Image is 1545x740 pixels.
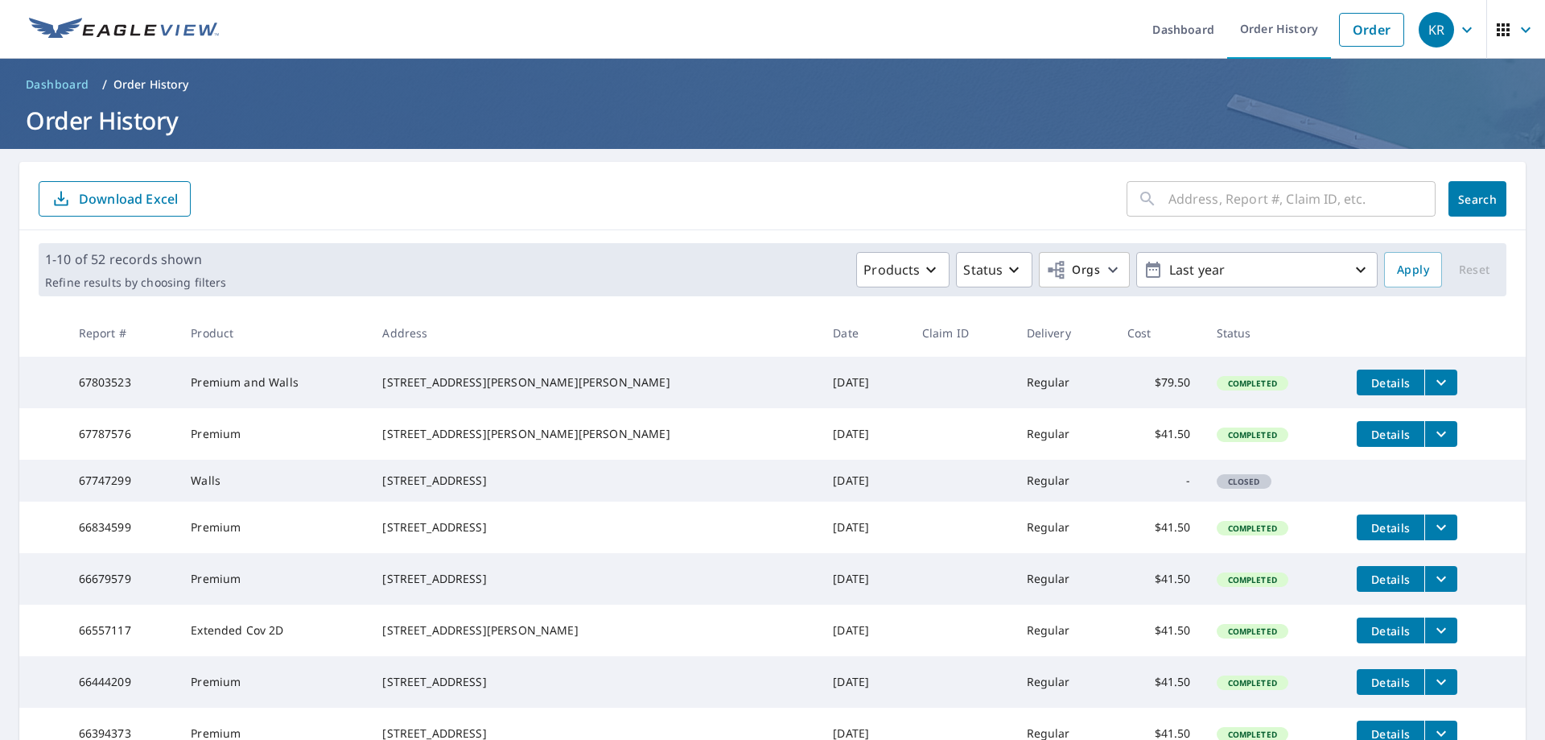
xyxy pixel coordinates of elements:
td: $41.50 [1114,656,1204,708]
nav: breadcrumb [19,72,1526,97]
td: Premium and Walls [178,357,369,408]
td: Premium [178,408,369,460]
td: 66679579 [66,553,179,605]
span: Details [1366,623,1415,639]
td: [DATE] [820,502,909,553]
td: $41.50 [1114,408,1204,460]
button: filesDropdownBtn-67787576 [1424,421,1457,447]
button: detailsBtn-67787576 [1357,421,1424,447]
td: Premium [178,502,369,553]
th: Report # [66,309,179,357]
div: [STREET_ADDRESS] [382,571,807,587]
button: filesDropdownBtn-66679579 [1424,566,1457,592]
div: [STREET_ADDRESS][PERSON_NAME][PERSON_NAME] [382,426,807,442]
button: Apply [1384,252,1442,287]
button: Products [856,252,950,287]
span: Details [1366,675,1415,690]
button: Search [1448,181,1506,217]
td: 67747299 [66,460,179,502]
span: Apply [1397,260,1429,280]
td: $79.50 [1114,357,1204,408]
button: Download Excel [39,181,191,217]
input: Address, Report #, Claim ID, etc. [1168,176,1436,221]
button: detailsBtn-66444209 [1357,669,1424,695]
span: Details [1366,427,1415,442]
td: - [1114,460,1204,502]
li: / [102,75,107,94]
td: [DATE] [820,605,909,656]
h1: Order History [19,104,1526,137]
div: [STREET_ADDRESS] [382,674,807,690]
span: Details [1366,375,1415,391]
td: Regular [1014,656,1114,708]
button: Last year [1136,252,1378,287]
div: KR [1419,12,1454,48]
p: Status [963,260,1003,279]
span: Dashboard [26,76,89,93]
span: Orgs [1046,260,1100,280]
a: Order [1339,13,1404,47]
span: Completed [1218,677,1287,688]
a: Dashboard [19,72,96,97]
th: Status [1204,309,1345,357]
button: filesDropdownBtn-67803523 [1424,370,1457,395]
td: Regular [1014,553,1114,605]
button: detailsBtn-67803523 [1357,370,1424,395]
p: Refine results by choosing filters [45,275,226,290]
td: Regular [1014,357,1114,408]
td: Walls [178,460,369,502]
td: 66557117 [66,605,179,656]
td: Regular [1014,460,1114,502]
td: [DATE] [820,553,909,605]
p: Last year [1163,256,1351,284]
button: filesDropdownBtn-66834599 [1424,515,1457,540]
button: filesDropdownBtn-66444209 [1424,669,1457,695]
td: Regular [1014,502,1114,553]
td: [DATE] [820,357,909,408]
span: Search [1461,192,1493,207]
span: Completed [1218,574,1287,585]
span: Completed [1218,523,1287,534]
button: filesDropdownBtn-66557117 [1424,618,1457,643]
th: Product [178,309,369,357]
span: Completed [1218,378,1287,389]
td: $41.50 [1114,502,1204,553]
td: 66444209 [66,656,179,708]
div: [STREET_ADDRESS] [382,519,807,535]
button: detailsBtn-66557117 [1357,618,1424,643]
button: detailsBtn-66834599 [1357,515,1424,540]
div: [STREET_ADDRESS][PERSON_NAME][PERSON_NAME] [382,374,807,391]
td: Regular [1014,605,1114,656]
span: Details [1366,572,1415,587]
p: Products [863,260,920,279]
td: 66834599 [66,502,179,553]
td: Regular [1014,408,1114,460]
span: Closed [1218,476,1270,487]
img: EV Logo [29,18,219,42]
td: 67787576 [66,408,179,460]
div: [STREET_ADDRESS][PERSON_NAME] [382,622,807,639]
td: 67803523 [66,357,179,408]
td: Premium [178,553,369,605]
button: Status [956,252,1032,287]
td: [DATE] [820,656,909,708]
td: Premium [178,656,369,708]
td: [DATE] [820,460,909,502]
td: Extended Cov 2D [178,605,369,656]
div: [STREET_ADDRESS] [382,473,807,489]
td: [DATE] [820,408,909,460]
th: Cost [1114,309,1204,357]
th: Address [369,309,820,357]
button: detailsBtn-66679579 [1357,566,1424,592]
td: $41.50 [1114,605,1204,656]
td: $41.50 [1114,553,1204,605]
p: Order History [113,76,189,93]
span: Completed [1218,729,1287,740]
button: Orgs [1039,252,1130,287]
th: Date [820,309,909,357]
span: Completed [1218,429,1287,440]
span: Details [1366,520,1415,535]
p: 1-10 of 52 records shown [45,250,226,269]
th: Claim ID [909,309,1014,357]
span: Completed [1218,626,1287,637]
